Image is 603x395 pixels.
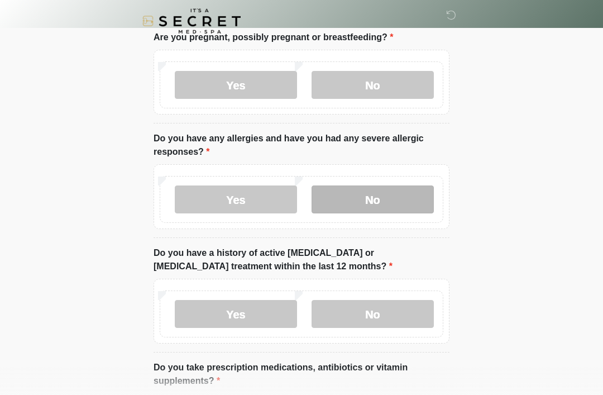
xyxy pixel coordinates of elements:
[154,246,449,273] label: Do you have a history of active [MEDICAL_DATA] or [MEDICAL_DATA] treatment within the last 12 mon...
[175,300,297,328] label: Yes
[175,185,297,213] label: Yes
[142,8,241,34] img: It's A Secret Med Spa Logo
[312,185,434,213] label: No
[154,361,449,388] label: Do you take prescription medications, antibiotics or vitamin supplements?
[312,71,434,99] label: No
[154,132,449,159] label: Do you have any allergies and have you had any severe allergic responses?
[175,71,297,99] label: Yes
[312,300,434,328] label: No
